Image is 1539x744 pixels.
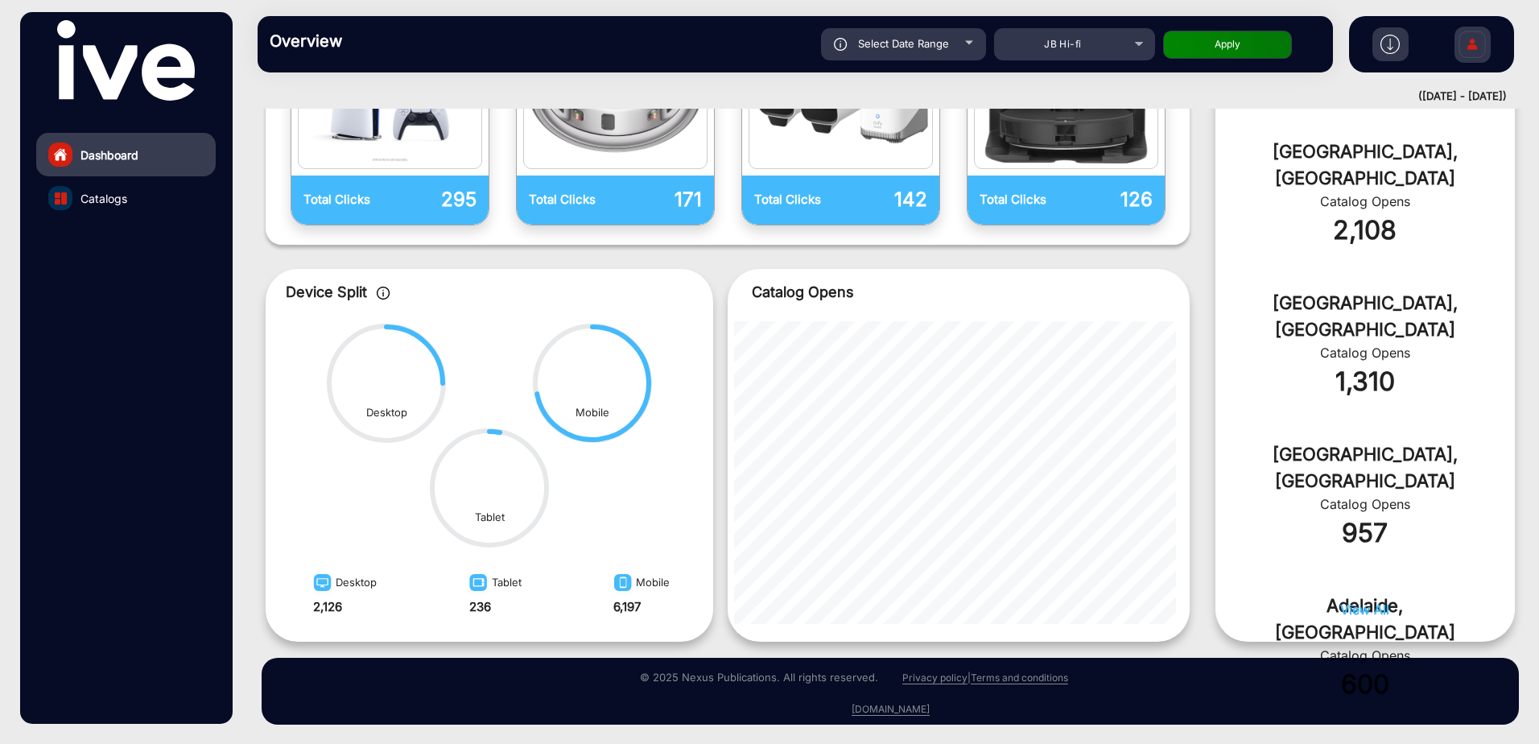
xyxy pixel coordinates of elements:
[390,185,477,214] p: 295
[313,599,342,614] strong: 2,126
[1380,35,1400,54] img: h2download.svg
[1066,185,1153,214] p: 126
[609,568,670,598] div: Mobile
[834,38,848,51] img: icon
[852,703,930,716] a: [DOMAIN_NAME]
[303,191,390,209] p: Total Clicks
[1240,593,1491,646] div: Adelaide, [GEOGRAPHIC_DATA]
[968,672,971,684] a: |
[80,190,127,207] span: Catalogs
[309,568,377,598] div: Desktop
[1240,441,1491,494] div: [GEOGRAPHIC_DATA], [GEOGRAPHIC_DATA]
[1240,343,1491,362] div: Catalog Opens
[1240,290,1491,343] div: [GEOGRAPHIC_DATA], [GEOGRAPHIC_DATA]
[1240,494,1491,514] div: Catalog Opens
[1340,601,1389,618] span: View All
[241,89,1507,105] div: ([DATE] - [DATE])
[615,185,702,214] p: 171
[80,147,138,163] span: Dashboard
[609,572,636,598] img: image
[57,20,194,101] img: vmg-logo
[971,672,1068,684] a: Terms and conditions
[1455,19,1489,75] img: Sign%20Up.svg
[576,405,609,421] div: Mobile
[752,281,1166,303] p: Catalog Opens
[980,191,1067,209] p: Total Clicks
[475,510,505,526] div: Tablet
[1240,665,1491,704] div: 600
[754,191,841,209] p: Total Clicks
[36,176,216,220] a: Catalogs
[377,287,390,300] img: icon
[464,568,522,598] div: Tablet
[270,31,495,51] h3: Overview
[36,133,216,176] a: Dashboard
[1240,192,1491,211] div: Catalog Opens
[1240,646,1491,665] div: Catalog Opens
[613,599,641,614] strong: 6,197
[464,572,492,598] img: image
[640,671,878,684] small: © 2025 Nexus Publications. All rights reserved.
[53,147,68,162] img: home
[1163,31,1292,59] button: Apply
[469,599,491,614] strong: 236
[1240,138,1491,192] div: [GEOGRAPHIC_DATA], [GEOGRAPHIC_DATA]
[286,283,367,300] span: Device Split
[1240,362,1491,401] div: 1,310
[1240,514,1491,552] div: 957
[1340,600,1389,634] button: View All
[1240,211,1491,250] div: 2,108
[55,192,67,205] img: catalog
[529,191,616,209] p: Total Clicks
[1044,38,1081,50] span: JB Hi-fi
[366,405,407,421] div: Desktop
[840,185,927,214] p: 142
[309,572,336,598] img: image
[858,37,949,50] span: Select Date Range
[902,672,968,684] a: Privacy policy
